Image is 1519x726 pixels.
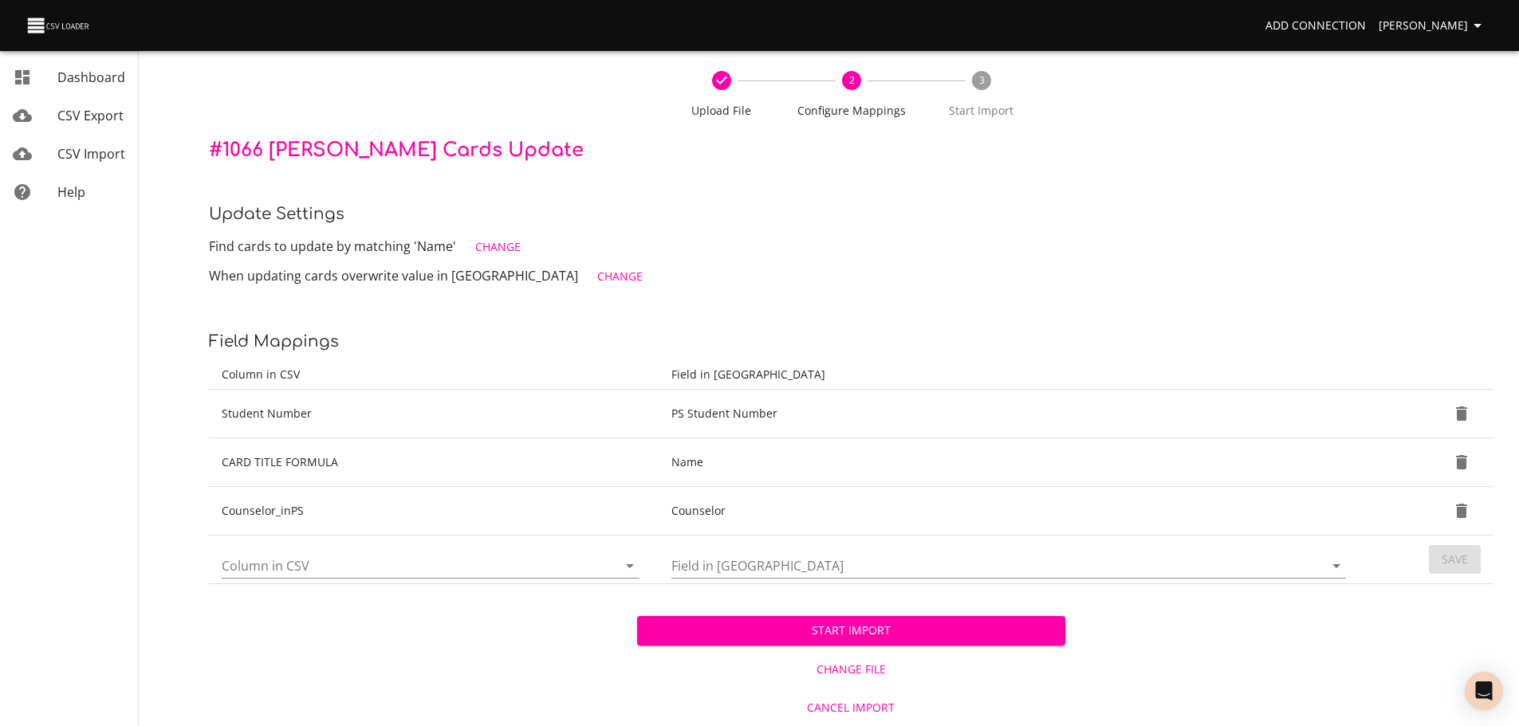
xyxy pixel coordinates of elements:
button: Delete [1442,394,1481,433]
span: Change File [643,660,1059,680]
button: Change [469,233,527,262]
text: 2 [848,73,854,87]
img: CSV Loader [26,14,92,37]
button: [PERSON_NAME] [1372,11,1493,41]
p: Find cards to update by matching 'Name' [209,233,1493,262]
span: [PERSON_NAME] [1379,16,1487,36]
span: Dashboard [57,69,125,86]
th: Column in CSV [209,360,659,390]
span: Add Connection [1265,16,1366,36]
span: CSV Export [57,107,124,124]
span: Configure Mappings [793,103,910,119]
a: Add Connection [1259,11,1372,41]
span: Change [475,237,521,257]
span: When updating cards overwrite value in [GEOGRAPHIC_DATA] [209,266,578,284]
td: Name [659,438,1365,487]
span: Start Import [650,621,1053,641]
button: Open [1325,555,1348,577]
span: # 1066 [PERSON_NAME] Cards Update [209,139,584,161]
span: Update settings [209,205,344,223]
button: Change File [637,655,1065,685]
td: Counselor [659,487,1365,536]
td: CARD TITLE FORMULA [209,438,659,487]
span: Start Import [923,103,1040,119]
span: Change [597,267,643,287]
td: Student Number [209,390,659,438]
td: PS Student Number [659,390,1365,438]
button: Cancel Import [637,693,1065,723]
button: Start Import [637,616,1065,646]
span: Help [57,183,85,201]
th: Field in [GEOGRAPHIC_DATA] [659,360,1365,390]
span: Field Mappings [209,332,339,351]
div: Open Intercom Messenger [1465,672,1503,710]
button: Delete [1442,492,1481,530]
span: Cancel Import [643,698,1059,718]
span: CSV Import [57,145,125,163]
text: 3 [978,73,984,87]
button: Change [591,262,649,292]
span: Upload File [663,103,780,119]
button: Open [619,555,641,577]
td: Counselor_inPS [209,487,659,536]
button: Delete [1442,443,1481,481]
